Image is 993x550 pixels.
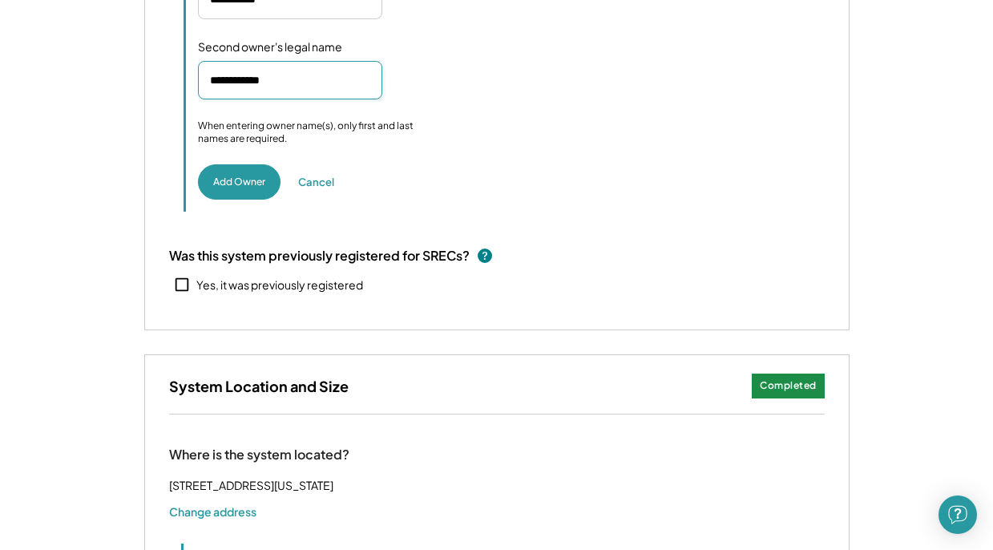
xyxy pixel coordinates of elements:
h5: Second owner's legal name [198,39,358,55]
div: Was this system previously registered for SRECs? [169,247,470,265]
div: Where is the system located? [169,447,349,463]
h3: System Location and Size [169,377,349,395]
button: Cancel [293,170,341,194]
button: Add Owner [198,164,281,200]
div: Yes, it was previously registered [196,277,363,293]
div: Completed [760,379,817,393]
button: Change address [169,503,256,520]
div: [STREET_ADDRESS][US_STATE] [169,475,333,495]
div: Open Intercom Messenger [939,495,977,534]
div: When entering owner name(s), only first and last names are required. [198,119,438,144]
